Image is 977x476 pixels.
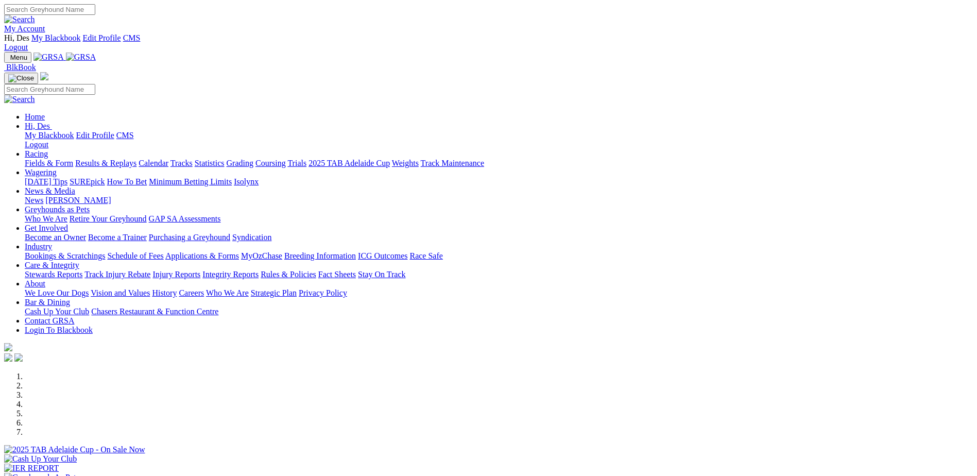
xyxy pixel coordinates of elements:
[4,63,36,72] a: BlkBook
[4,52,31,63] button: Toggle navigation
[195,159,225,167] a: Statistics
[227,159,253,167] a: Grading
[232,233,271,242] a: Syndication
[4,454,77,464] img: Cash Up Your Club
[25,159,73,167] a: Fields & Form
[287,159,306,167] a: Trials
[255,159,286,167] a: Coursing
[179,288,204,297] a: Careers
[149,233,230,242] a: Purchasing a Greyhound
[392,159,419,167] a: Weights
[25,196,973,205] div: News & Media
[25,122,52,130] a: Hi, Des
[4,343,12,351] img: logo-grsa-white.png
[4,43,28,52] a: Logout
[4,353,12,362] img: facebook.svg
[251,288,297,297] a: Strategic Plan
[284,251,356,260] a: Breeding Information
[25,251,105,260] a: Bookings & Scratchings
[358,270,405,279] a: Stay On Track
[25,279,45,288] a: About
[4,73,38,84] button: Toggle navigation
[25,131,74,140] a: My Blackbook
[4,95,35,104] img: Search
[4,33,29,42] span: Hi, Des
[70,177,105,186] a: SUREpick
[25,270,82,279] a: Stewards Reports
[25,233,973,242] div: Get Involved
[25,214,973,224] div: Greyhounds as Pets
[25,214,67,223] a: Who We Are
[25,233,86,242] a: Become an Owner
[116,131,134,140] a: CMS
[70,214,147,223] a: Retire Your Greyhound
[25,261,79,269] a: Care & Integrity
[261,270,316,279] a: Rules & Policies
[25,205,90,214] a: Greyhounds as Pets
[299,288,347,297] a: Privacy Policy
[14,353,23,362] img: twitter.svg
[139,159,168,167] a: Calendar
[25,140,48,149] a: Logout
[25,326,93,334] a: Login To Blackbook
[82,33,121,42] a: Edit Profile
[308,159,390,167] a: 2025 TAB Adelaide Cup
[25,224,68,232] a: Get Involved
[4,24,45,33] a: My Account
[25,112,45,121] a: Home
[107,251,163,260] a: Schedule of Fees
[149,177,232,186] a: Minimum Betting Limits
[25,177,67,186] a: [DATE] Tips
[66,53,96,62] img: GRSA
[25,307,89,316] a: Cash Up Your Club
[152,288,177,297] a: History
[40,72,48,80] img: logo-grsa-white.png
[33,53,64,62] img: GRSA
[234,177,259,186] a: Isolynx
[25,298,70,307] a: Bar & Dining
[123,33,141,42] a: CMS
[4,4,95,15] input: Search
[318,270,356,279] a: Fact Sheets
[421,159,484,167] a: Track Maintenance
[165,251,239,260] a: Applications & Forms
[31,33,81,42] a: My Blackbook
[25,316,74,325] a: Contact GRSA
[91,288,150,297] a: Vision and Values
[25,186,75,195] a: News & Media
[25,177,973,186] div: Wagering
[25,168,57,177] a: Wagering
[10,54,27,61] span: Menu
[4,445,145,454] img: 2025 TAB Adelaide Cup - On Sale Now
[76,131,114,140] a: Edit Profile
[25,196,43,205] a: News
[8,74,34,82] img: Close
[25,131,973,149] div: Hi, Des
[241,251,282,260] a: MyOzChase
[6,63,36,72] span: BlkBook
[4,84,95,95] input: Search
[409,251,442,260] a: Race Safe
[358,251,407,260] a: ICG Outcomes
[206,288,249,297] a: Who We Are
[25,288,973,298] div: About
[88,233,147,242] a: Become a Trainer
[170,159,193,167] a: Tracks
[45,196,111,205] a: [PERSON_NAME]
[25,149,48,158] a: Racing
[75,159,136,167] a: Results & Replays
[202,270,259,279] a: Integrity Reports
[25,242,52,251] a: Industry
[84,270,150,279] a: Track Injury Rebate
[4,15,35,24] img: Search
[25,251,973,261] div: Industry
[25,307,973,316] div: Bar & Dining
[25,159,973,168] div: Racing
[25,270,973,279] div: Care & Integrity
[149,214,221,223] a: GAP SA Assessments
[107,177,147,186] a: How To Bet
[4,33,973,52] div: My Account
[4,464,59,473] img: IER REPORT
[152,270,200,279] a: Injury Reports
[25,288,89,297] a: We Love Our Dogs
